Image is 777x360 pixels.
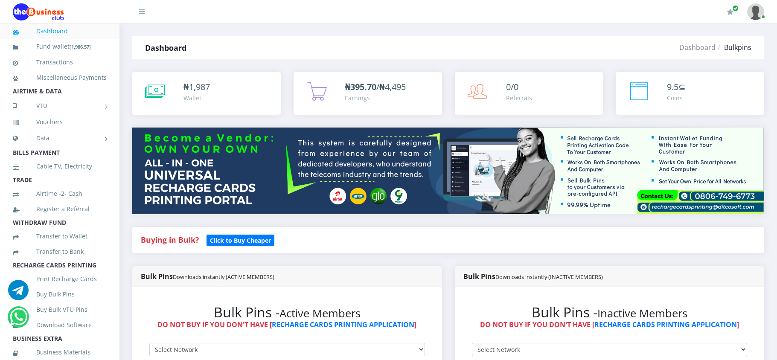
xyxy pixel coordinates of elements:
[145,43,186,53] strong: Dashboard
[480,320,739,329] strong: DO NOT BUY IF YOU DON'T HAVE [ ]
[13,68,107,87] a: Miscellaneous Payments
[13,300,107,319] a: Buy Bulk VTU Pins
[173,273,274,281] small: Downloads instantly (ACTIVE MEMBERS)
[294,72,442,115] a: ₦395.70/₦4,495 Earnings
[747,3,764,20] img: User
[13,112,107,132] a: Vouchers
[597,306,687,321] small: Inactive Members
[732,5,739,12] span: Renew/Upgrade Subscription
[141,272,274,281] strong: Bulk Pins
[13,285,107,304] a: Buy Bulk Pins
[279,306,361,321] small: Active Members
[149,304,425,320] h2: Bulk Pins -
[13,157,107,176] a: Cable TV, Electricity
[495,273,603,281] small: Downloads instantly (INACTIVE MEMBERS)
[189,81,210,93] span: 1,987
[472,304,748,320] h2: Bulk Pins -
[210,236,271,244] b: Click to Buy Cheaper
[157,320,416,329] strong: DO NOT BUY IF YOU DON'T HAVE [ ]
[506,81,518,93] span: 0/0
[13,95,107,116] a: VTU
[8,286,29,300] a: Chat for support
[183,81,210,93] div: ₦
[716,42,751,52] li: Bulkpins
[13,52,107,72] a: Transactions
[594,320,737,329] a: RECHARGE CARDS PRINTING APPLICATION
[132,72,281,115] a: ₦1,987 Wallet
[345,81,406,93] span: /₦4,495
[667,93,686,102] div: Coins
[13,37,107,57] a: Fund wallet[1,986.57]
[679,43,716,52] a: Dashboard
[506,93,532,102] div: Referrals
[71,44,89,50] b: 1,986.57
[13,242,107,261] a: Transfer to Bank
[141,235,199,245] strong: Buying in Bulk?
[183,93,210,102] div: Wallet
[667,81,686,93] div: ⊆
[70,44,91,50] small: [ ]
[13,21,107,41] a: Dashboard
[345,93,406,102] div: Earnings
[13,184,107,203] a: Airtime -2- Cash
[345,81,376,93] b: ₦395.70
[455,72,603,115] a: 0/0 Referrals
[13,199,107,219] a: Register a Referral
[13,315,107,335] a: Download Software
[13,3,64,20] img: Logo
[13,269,107,289] a: Print Recharge Cards
[272,320,414,329] a: RECHARGE CARDS PRINTING APPLICATION
[132,128,764,214] img: multitenant_rcp.png
[10,313,27,327] a: Chat for support
[463,272,603,281] strong: Bulk Pins
[667,81,678,93] span: 9.5
[727,9,733,15] i: Renew/Upgrade Subscription
[13,128,107,149] a: Data
[207,235,274,245] a: Click to Buy Cheaper
[13,226,107,246] a: Transfer to Wallet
